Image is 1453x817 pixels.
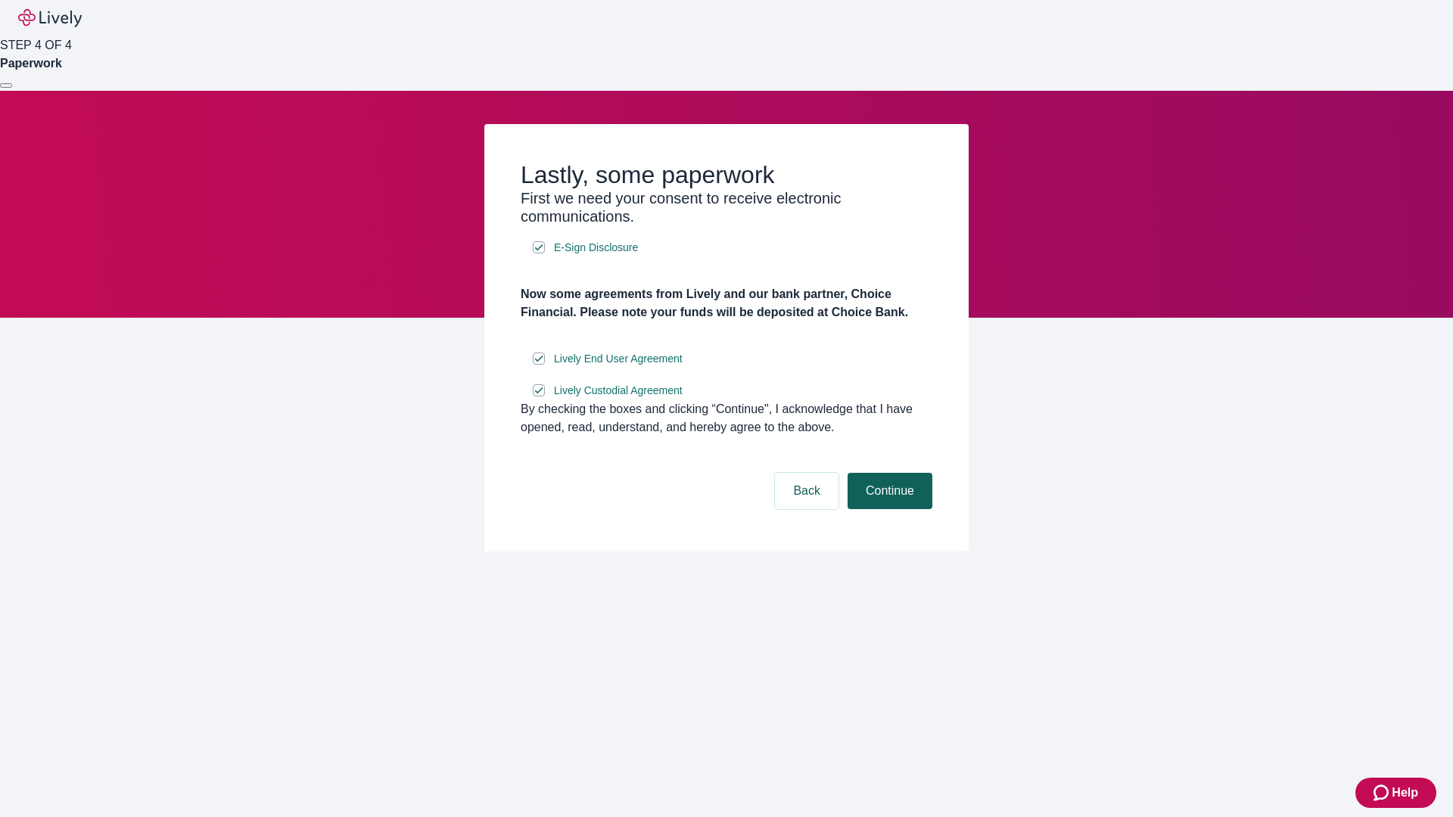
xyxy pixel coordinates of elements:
a: e-sign disclosure document [551,238,641,257]
button: Zendesk support iconHelp [1355,778,1436,808]
h3: First we need your consent to receive electronic communications. [521,189,932,225]
span: Help [1392,784,1418,802]
div: By checking the boxes and clicking “Continue", I acknowledge that I have opened, read, understand... [521,400,932,436]
span: Lively Custodial Agreement [554,383,683,399]
h2: Lastly, some paperwork [521,160,932,189]
span: E-Sign Disclosure [554,240,638,256]
svg: Zendesk support icon [1374,784,1392,802]
img: Lively [18,9,82,27]
h4: Now some agreements from Lively and our bank partner, Choice Financial. Please note your funds wi... [521,285,932,322]
span: Lively End User Agreement [554,351,683,367]
button: Continue [848,473,932,509]
a: e-sign disclosure document [551,349,686,368]
a: e-sign disclosure document [551,381,686,400]
button: Back [775,473,839,509]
